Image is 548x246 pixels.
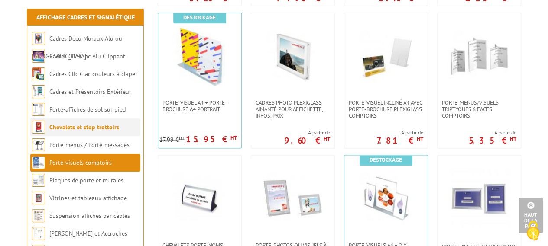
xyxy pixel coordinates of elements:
[324,135,330,143] sup: HT
[356,26,416,86] img: Porte-visuel incliné A4 avec porte-brochure plexiglass comptoirs
[32,32,45,45] img: Cadres Deco Muraux Alu ou Bois
[49,159,112,166] a: Porte-visuels comptoirs
[284,129,330,136] span: A partir de
[169,168,230,229] img: Chevalets porte-noms AluSign®
[469,138,516,143] p: 5.35 €
[49,123,119,131] a: Chevalets et stop trottoirs
[49,194,127,202] a: Vitrines et tableaux affichage
[32,227,45,240] img: Cimaises et Accroches tableaux
[518,217,548,246] button: Cookies (fenêtre modale)
[32,138,45,151] img: Porte-menus / Porte-messages
[169,26,230,86] img: Porte-Visuel A4 + Porte-brochure A4 portrait
[32,35,122,60] a: Cadres Deco Muraux Alu ou [GEOGRAPHIC_DATA]
[32,121,45,134] img: Chevalets et stop trottoirs
[376,138,423,143] p: 7.81 €
[442,99,516,119] span: Porte-menus/visuels triptyques 6 faces comptoirs
[251,99,334,119] a: Cadres photo Plexiglass aimanté pour affichette, infos, prix
[162,99,237,112] span: Porte-Visuel A4 + Porte-brochure A4 portrait
[32,209,45,222] img: Suspension affiches par câbles
[519,198,543,233] a: Haut de la page
[49,88,131,96] a: Cadres et Présentoirs Extérieur
[186,137,237,142] p: 15.95 €
[344,99,428,119] a: Porte-visuel incliné A4 avec porte-brochure plexiglass comptoirs
[49,70,137,78] a: Cadres Clic-Clac couleurs à clapet
[179,135,185,141] sup: HT
[32,156,45,169] img: Porte-visuels comptoirs
[510,135,516,143] sup: HT
[522,220,544,242] img: Cookies (fenêtre modale)
[32,103,45,116] img: Porte-affiches de sol sur pied
[49,105,126,113] a: Porte-affiches de sol sur pied
[230,134,237,141] sup: HT
[263,168,323,229] img: Porte-photos ou visuels à 2 pieds glass look comptoir
[263,26,323,86] img: Cadres photo Plexiglass aimanté pour affichette, infos, prix
[49,176,123,184] a: Plaques de porte et murales
[49,52,125,60] a: Cadres Clic-Clac Alu Clippant
[32,85,45,98] img: Cadres et Présentoirs Extérieur
[159,137,185,143] p: 17.99 €
[256,99,330,119] span: Cadres photo Plexiglass aimanté pour affichette, infos, prix
[158,99,241,112] a: Porte-Visuel A4 + Porte-brochure A4 portrait
[376,129,423,136] span: A partir de
[284,138,330,143] p: 9.60 €
[438,99,521,119] a: Porte-menus/visuels triptyques 6 faces comptoirs
[32,67,45,80] img: Cadres Clic-Clac couleurs à clapet
[183,14,216,21] b: Destockage
[370,156,402,163] b: Destockage
[349,99,423,119] span: Porte-visuel incliné A4 avec porte-brochure plexiglass comptoirs
[417,135,423,143] sup: HT
[32,174,45,187] img: Plaques de porte et murales
[32,192,45,204] img: Vitrines et tableaux affichage
[469,129,516,136] span: A partir de
[449,26,509,86] img: Porte-menus/visuels triptyques 6 faces comptoirs
[36,13,135,21] a: Affichage Cadres et Signalétique
[449,168,509,229] img: Porte-visuels alu verticaux
[356,168,416,229] img: Porte-Visuels A4 + 2 x Porte-brochures 1/3A4 portrait
[49,212,130,220] a: Suspension affiches par câbles
[49,141,130,149] a: Porte-menus / Porte-messages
